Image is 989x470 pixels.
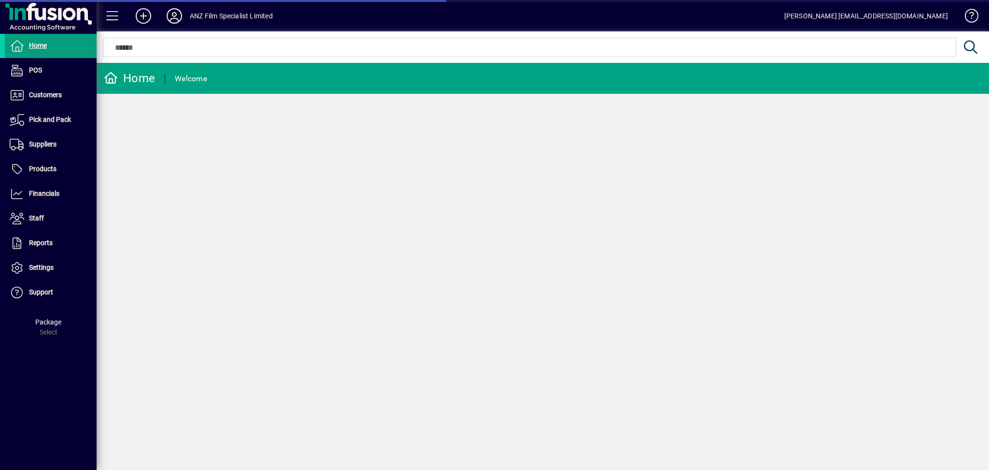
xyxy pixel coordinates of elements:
a: Support [5,280,97,305]
div: Home [104,71,155,86]
div: ANZ Film Specialist Limited [190,8,273,24]
a: Settings [5,256,97,280]
a: Financials [5,182,97,206]
a: Suppliers [5,132,97,157]
div: [PERSON_NAME] [EMAIL_ADDRESS][DOMAIN_NAME] [784,8,948,24]
a: Customers [5,83,97,107]
span: Suppliers [29,140,57,148]
span: Support [29,288,53,296]
a: Staff [5,206,97,231]
a: POS [5,59,97,83]
span: POS [29,66,42,74]
a: Reports [5,231,97,255]
span: Pick and Pack [29,116,71,123]
span: Home [29,42,47,49]
button: Profile [159,7,190,25]
span: Financials [29,190,59,197]
span: Reports [29,239,53,247]
span: Customers [29,91,62,99]
span: Staff [29,214,44,222]
a: Pick and Pack [5,108,97,132]
button: Add [128,7,159,25]
a: Products [5,157,97,181]
div: Welcome [175,71,207,87]
span: Products [29,165,57,173]
span: Package [35,318,61,326]
a: Knowledge Base [958,2,977,33]
span: Settings [29,264,54,271]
